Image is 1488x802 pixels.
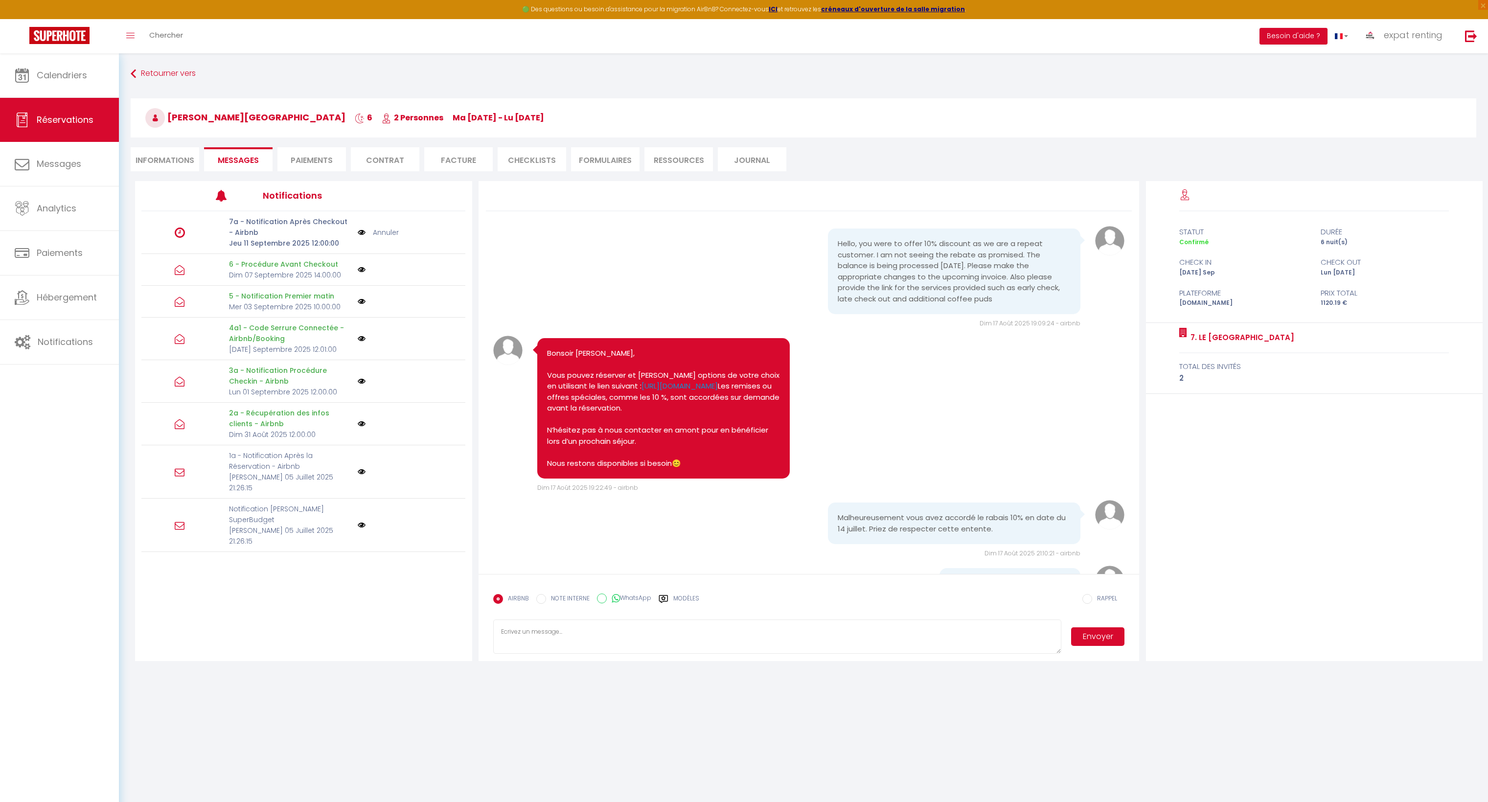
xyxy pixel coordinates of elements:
img: NO IMAGE [358,468,366,476]
span: Messages [218,155,259,166]
span: Hébergement [37,291,97,303]
span: Chercher [149,30,183,40]
img: NO IMAGE [358,377,366,385]
div: total des invités [1179,361,1449,372]
div: check in [1173,256,1314,268]
p: Jeu 11 Septembre 2025 12:00:00 [229,238,351,249]
p: [PERSON_NAME] 05 Juillet 2025 21:26:15 [229,525,351,547]
img: Super Booking [29,27,90,44]
span: [PERSON_NAME][GEOGRAPHIC_DATA] [145,111,345,123]
div: [DOMAIN_NAME] [1173,298,1314,308]
span: 6 [355,112,372,123]
pre: Malheureusement vous avez accordé le rabais 10% en date du 14 juillet. Priez de respecter cette e... [838,512,1071,534]
label: AIRBNB [503,594,529,605]
pre: Hello, you were to offer 10% discount as we are a repeat customer. I am not seeing the rebate as ... [838,238,1071,304]
pre: Bonsoir [PERSON_NAME], Vous pouvez réserver et [PERSON_NAME] options de votre choix en utilisant ... [547,348,780,469]
span: Paiements [37,247,83,259]
img: avatar.png [1095,500,1124,529]
img: NO IMAGE [358,227,366,238]
span: Confirmé [1179,238,1209,246]
img: logout [1465,30,1477,42]
div: 2 [1179,372,1449,384]
label: RAPPEL [1092,594,1117,605]
span: Dim 17 Août 2025 19:22:49 - airbnb [537,483,638,492]
p: 2a - Récupération des infos clients - Airbnb [229,408,351,429]
button: Envoyer [1071,627,1125,646]
p: Dim 07 Septembre 2025 14:00:00 [229,270,351,280]
div: Lun [DATE] [1314,268,1456,277]
p: [DATE] Septembre 2025 12:01:00 [229,344,351,355]
div: Plateforme [1173,287,1314,299]
span: 2 Personnes [382,112,443,123]
a: créneaux d'ouverture de la salle migration [821,5,965,13]
span: Notifications [38,336,93,348]
p: Lun 01 Septembre 2025 12:00:00 [229,387,351,397]
img: NO IMAGE [358,521,366,529]
img: avatar.png [493,336,523,365]
label: NOTE INTERNE [546,594,590,605]
li: Journal [718,147,786,171]
p: Mer 03 Septembre 2025 10:00:00 [229,301,351,312]
li: FORMULAIRES [571,147,640,171]
img: ... [1363,28,1377,43]
p: 5 - Notification Premier matin [229,291,351,301]
div: 6 nuit(s) [1314,238,1456,247]
span: Dim 17 Août 2025 19:09:24 - airbnb [980,319,1080,327]
h3: Notifications [263,184,398,206]
div: [DATE] Sep [1173,268,1314,277]
span: Calendriers [37,69,87,81]
a: 7. Le [GEOGRAPHIC_DATA] [1187,332,1294,344]
span: Réservations [37,114,93,126]
span: Dim 17 Août 2025 21:10:21 - airbnb [984,549,1080,557]
li: Ressources [644,147,713,171]
div: 1120.19 € [1314,298,1456,308]
a: Retourner vers [131,65,1476,83]
img: avatar.png [1095,226,1124,255]
p: Dim 31 Août 2025 12:00:00 [229,429,351,440]
label: Modèles [673,594,699,611]
label: WhatsApp [607,594,651,604]
div: statut [1173,226,1314,238]
li: Informations [131,147,199,171]
span: expat renting [1384,29,1442,41]
img: NO IMAGE [358,266,366,274]
p: [PERSON_NAME] 05 Juillet 2025 21:26:15 [229,472,351,493]
a: ... expat renting [1355,19,1455,53]
img: NO IMAGE [358,420,366,428]
span: Messages [37,158,81,170]
div: check out [1314,256,1456,268]
img: NO IMAGE [358,335,366,343]
p: 3a - Notification Procédure Checkin - Airbnb [229,365,351,387]
div: Prix total [1314,287,1456,299]
li: Paiements [277,147,346,171]
p: 6 - Procédure Avant Checkout [229,259,351,270]
li: CHECKLISTS [498,147,566,171]
a: ICI [769,5,778,13]
a: Chercher [142,19,190,53]
a: [URL][DOMAIN_NAME] [641,381,718,391]
a: Annuler [373,227,399,238]
p: Notification [PERSON_NAME] SuperBudget [229,504,351,525]
span: ma [DATE] - lu [DATE] [453,112,544,123]
p: 7a - Notification Après Checkout - Airbnb [229,216,351,238]
img: avatar.png [1095,566,1124,595]
button: Besoin d'aide ? [1259,28,1328,45]
div: durée [1314,226,1456,238]
p: 1a - Notification Après la Réservation - Airbnb [229,450,351,472]
li: Facture [424,147,493,171]
li: Contrat [351,147,419,171]
p: 4a1 - Code Serrure Connectée - Airbnb/Booking [229,322,351,344]
img: NO IMAGE [358,298,366,305]
span: Analytics [37,202,76,214]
